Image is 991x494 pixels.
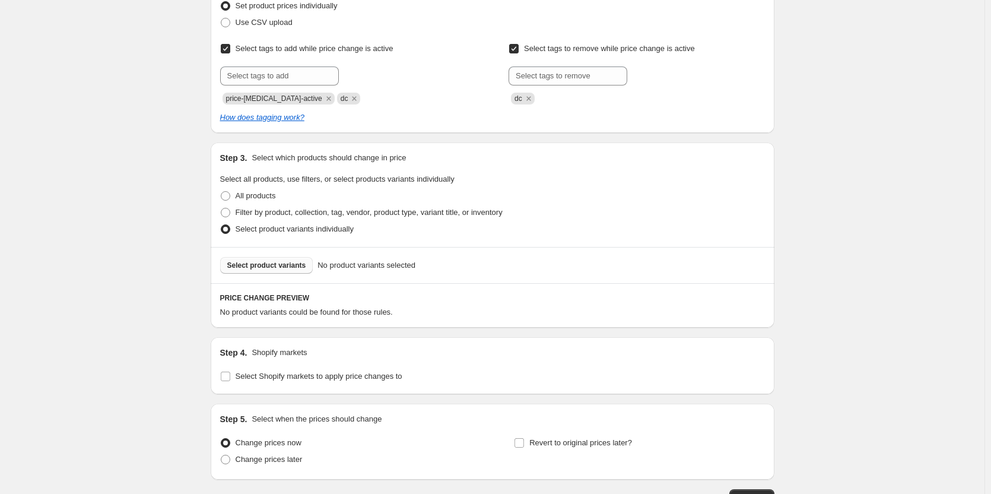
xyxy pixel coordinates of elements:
input: Select tags to add [220,66,339,85]
span: dc [341,94,348,103]
p: Select which products should change in price [252,152,406,164]
a: How does tagging work? [220,113,304,122]
span: Change prices now [236,438,301,447]
h6: PRICE CHANGE PREVIEW [220,293,765,303]
span: All products [236,191,276,200]
span: Select product variants individually [236,224,354,233]
p: Shopify markets [252,347,307,359]
button: Select product variants [220,257,313,274]
span: Select product variants [227,261,306,270]
button: Remove dc [349,93,360,104]
span: price-change-job-active [226,94,322,103]
h2: Step 3. [220,152,247,164]
span: Set product prices individually [236,1,338,10]
h2: Step 5. [220,413,247,425]
span: Use CSV upload [236,18,293,27]
span: Change prices later [236,455,303,464]
span: Select all products, use filters, or select products variants individually [220,175,455,183]
button: Remove price-change-job-active [323,93,334,104]
p: Select when the prices should change [252,413,382,425]
span: No product variants could be found for those rules. [220,308,393,316]
span: No product variants selected [317,259,415,271]
span: Select tags to add while price change is active [236,44,393,53]
h2: Step 4. [220,347,247,359]
span: Select Shopify markets to apply price changes to [236,372,402,381]
span: dc [514,94,522,103]
span: Select tags to remove while price change is active [524,44,695,53]
span: Revert to original prices later? [529,438,632,447]
button: Remove dc [523,93,534,104]
span: Filter by product, collection, tag, vendor, product type, variant title, or inventory [236,208,503,217]
input: Select tags to remove [509,66,627,85]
